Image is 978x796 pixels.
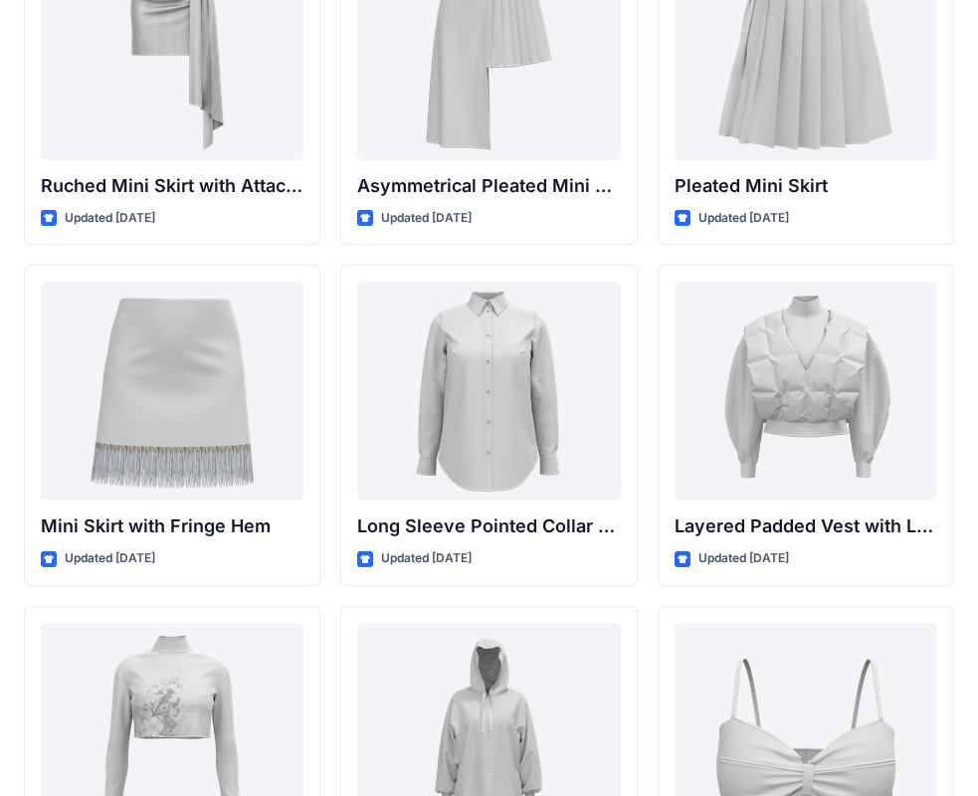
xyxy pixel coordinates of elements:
[381,548,472,569] p: Updated [DATE]
[675,172,937,200] p: Pleated Mini Skirt
[698,208,789,229] p: Updated [DATE]
[41,172,303,200] p: Ruched Mini Skirt with Attached Draped Panel
[357,512,620,540] p: Long Sleeve Pointed Collar Button-Up Shirt
[65,208,155,229] p: Updated [DATE]
[41,512,303,540] p: Mini Skirt with Fringe Hem
[65,548,155,569] p: Updated [DATE]
[357,282,620,500] a: Long Sleeve Pointed Collar Button-Up Shirt
[675,512,937,540] p: Layered Padded Vest with Long Sleeve Top
[675,282,937,500] a: Layered Padded Vest with Long Sleeve Top
[41,282,303,500] a: Mini Skirt with Fringe Hem
[357,172,620,200] p: Asymmetrical Pleated Mini Skirt with Drape
[381,208,472,229] p: Updated [DATE]
[698,548,789,569] p: Updated [DATE]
